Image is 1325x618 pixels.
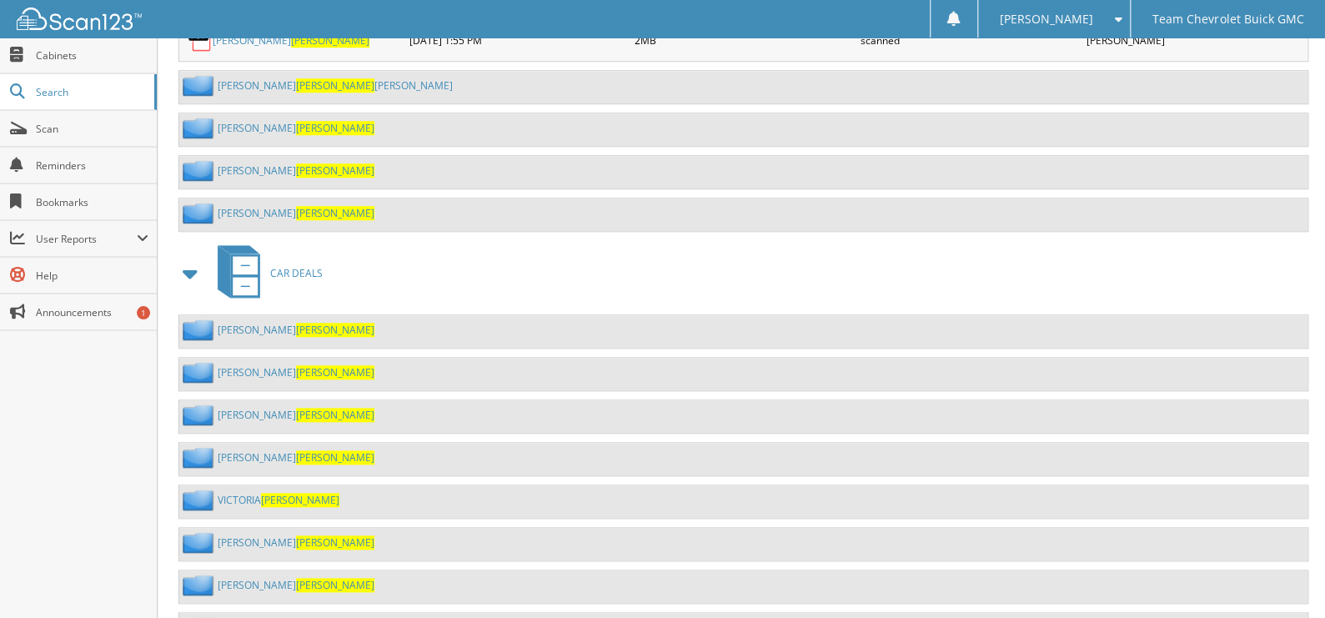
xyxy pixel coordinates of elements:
span: User Reports [36,232,137,246]
div: 1 [137,306,150,319]
span: [PERSON_NAME] [296,450,374,465]
img: folder2.png [183,118,218,138]
a: [PERSON_NAME][PERSON_NAME] [218,121,374,135]
span: Team Chevrolet Buick GMC [1152,14,1303,24]
img: folder2.png [183,490,218,510]
img: folder2.png [183,447,218,468]
iframe: Chat Widget [1242,538,1325,618]
a: [PERSON_NAME][PERSON_NAME] [218,450,374,465]
span: [PERSON_NAME] [296,408,374,422]
a: [PERSON_NAME][PERSON_NAME] [218,535,374,550]
a: [PERSON_NAME][PERSON_NAME] [218,408,374,422]
span: Scan [36,122,148,136]
a: [PERSON_NAME][PERSON_NAME] [218,206,374,220]
span: [PERSON_NAME] [296,163,374,178]
img: folder2.png [183,575,218,595]
span: [PERSON_NAME] [296,206,374,220]
span: [PERSON_NAME] [296,78,374,93]
a: [PERSON_NAME][PERSON_NAME] [218,365,374,379]
div: [DATE] 1:55 PM [405,23,631,57]
img: folder2.png [183,404,218,425]
a: [PERSON_NAME][PERSON_NAME] [218,323,374,337]
img: folder2.png [183,75,218,96]
div: [PERSON_NAME] [1082,23,1307,57]
span: Cabinets [36,48,148,63]
span: CAR DEALS [270,266,323,280]
div: 2MB [630,23,856,57]
img: folder2.png [183,362,218,383]
span: [PERSON_NAME] [296,121,374,135]
a: [PERSON_NAME][PERSON_NAME] [218,578,374,592]
img: scan123-logo-white.svg [17,8,142,30]
a: CAR DEALS [208,240,323,306]
a: [PERSON_NAME][PERSON_NAME] [218,163,374,178]
span: [PERSON_NAME] [296,323,374,337]
span: [PERSON_NAME] [296,535,374,550]
img: folder2.png [183,160,218,181]
span: Search [36,85,146,99]
span: [PERSON_NAME] [296,365,374,379]
img: folder2.png [183,203,218,224]
span: [PERSON_NAME] [261,493,339,507]
img: PDF.png [188,28,213,53]
span: Bookmarks [36,195,148,209]
span: Reminders [36,158,148,173]
span: Help [36,269,148,283]
div: scanned [856,23,1082,57]
span: [PERSON_NAME] [296,578,374,592]
span: [PERSON_NAME] [999,14,1092,24]
a: [PERSON_NAME][PERSON_NAME] [213,33,369,48]
a: [PERSON_NAME][PERSON_NAME][PERSON_NAME] [218,78,453,93]
span: [PERSON_NAME] [291,33,369,48]
a: VICTORIA[PERSON_NAME] [218,493,339,507]
img: folder2.png [183,532,218,553]
span: Announcements [36,305,148,319]
img: folder2.png [183,319,218,340]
